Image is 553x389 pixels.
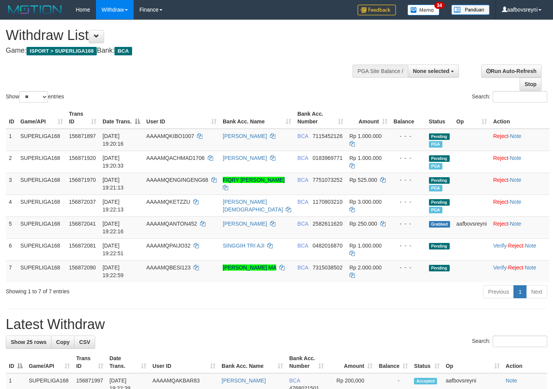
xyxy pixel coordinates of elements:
th: Action [490,107,550,129]
span: AAAAMQPAIJO32 [146,243,190,249]
h4: Game: Bank: [6,47,361,55]
a: Verify [493,243,507,249]
a: Reject [508,264,523,271]
div: PGA Site Balance / [353,65,408,78]
input: Search: [493,336,547,347]
td: · [490,216,550,238]
span: AAAAMQBESI123 [146,264,190,271]
span: Grabbed [429,221,450,228]
span: Marked by aafsoycanthlai [429,207,442,213]
span: [DATE] 19:22:59 [103,264,124,278]
span: CSV [79,339,90,345]
img: panduan.png [451,5,490,15]
span: BCA [297,199,308,205]
td: SUPERLIGA168 [17,260,66,282]
label: Show entries [6,91,64,103]
label: Search: [472,336,547,347]
span: [DATE] 19:20:16 [103,133,124,147]
td: · [490,151,550,173]
span: Rp 2.000.000 [349,264,382,271]
th: Status: activate to sort column ascending [411,351,442,373]
td: SUPERLIGA168 [17,216,66,238]
span: Copy 1170803210 to clipboard [313,199,343,205]
span: ISPORT > SUPERLIGA168 [26,47,97,55]
img: Feedback.jpg [358,5,396,15]
th: Date Trans.: activate to sort column descending [99,107,143,129]
th: Status [426,107,454,129]
span: Rp 525.000 [349,177,377,183]
a: Reject [493,221,508,227]
td: · · [490,238,550,260]
span: Marked by aafsoycanthlai [429,185,442,191]
td: 7 [6,260,17,282]
span: Copy 2582611620 to clipboard [313,221,343,227]
a: FIQRY [PERSON_NAME] [223,177,285,183]
div: - - - [394,132,423,140]
span: None selected [413,68,449,74]
th: Bank Acc. Number: activate to sort column ascending [294,107,346,129]
td: SUPERLIGA168 [17,173,66,194]
th: ID [6,107,17,129]
span: Copy 7115452126 to clipboard [313,133,343,139]
label: Search: [472,91,547,103]
a: Next [526,285,547,298]
span: 156872041 [69,221,96,227]
span: BCA [297,177,308,183]
span: Accepted [414,378,437,384]
th: Action [503,351,547,373]
a: [PERSON_NAME][DEMOGRAPHIC_DATA] [223,199,283,213]
a: Copy [51,336,75,349]
td: 5 [6,216,17,238]
th: Game/API: activate to sort column ascending [17,107,66,129]
th: Trans ID: activate to sort column ascending [73,351,106,373]
a: Note [510,155,522,161]
td: 4 [6,194,17,216]
span: BCA [289,377,300,384]
th: User ID: activate to sort column ascending [143,107,220,129]
th: Game/API: activate to sort column ascending [26,351,73,373]
a: [PERSON_NAME] [223,221,267,227]
th: Op: activate to sort column ascending [453,107,490,129]
td: SUPERLIGA168 [17,238,66,260]
a: Verify [493,264,507,271]
div: - - - [394,264,423,271]
div: - - - [394,154,423,162]
a: Note [510,221,522,227]
td: 3 [6,173,17,194]
img: Button%20Memo.svg [407,5,440,15]
span: Copy 0183969771 to clipboard [313,155,343,161]
span: Rp 1.000.000 [349,133,382,139]
a: Previous [483,285,514,298]
span: Marked by aafsoycanthlai [429,141,442,148]
span: BCA [297,264,308,271]
span: 156872037 [69,199,96,205]
th: Balance: activate to sort column ascending [376,351,411,373]
span: Pending [429,133,450,140]
td: SUPERLIGA168 [17,129,66,151]
a: Reject [493,133,508,139]
a: Note [510,199,522,205]
div: - - - [394,242,423,249]
span: AAAAMQACHMAD1706 [146,155,205,161]
span: Pending [429,199,450,206]
span: [DATE] 19:21:13 [103,177,124,191]
span: Rp 1.000.000 [349,155,382,161]
img: MOTION_logo.png [6,4,64,15]
span: Copy 7315038502 to clipboard [313,264,343,271]
span: Pending [429,177,450,184]
span: BCA [297,133,308,139]
td: · · [490,260,550,282]
span: Marked by aafsoycanthlai [429,163,442,170]
div: - - - [394,176,423,184]
a: Reject [493,199,508,205]
td: · [490,194,550,216]
span: BCA [297,243,308,249]
a: SINGGIH TRI AJI [223,243,265,249]
a: Run Auto-Refresh [481,65,541,78]
a: Stop [520,78,541,91]
a: [PERSON_NAME] MA [223,264,276,271]
span: Pending [429,265,450,271]
span: [DATE] 19:22:13 [103,199,124,213]
span: 156871897 [69,133,96,139]
th: Op: activate to sort column ascending [443,351,503,373]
